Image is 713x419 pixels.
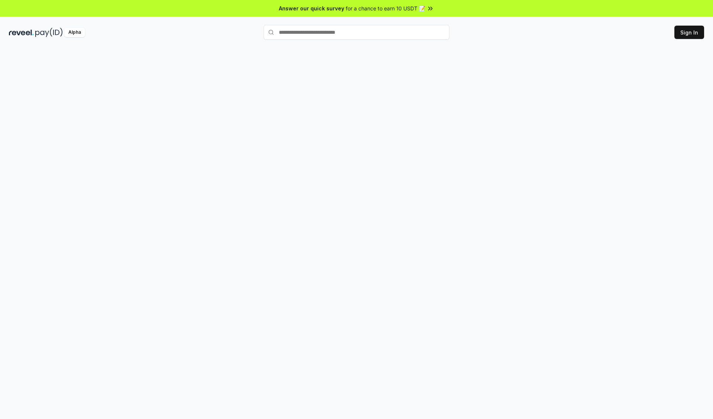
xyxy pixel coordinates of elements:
button: Sign In [674,26,704,39]
img: pay_id [35,28,63,37]
div: Alpha [64,28,85,37]
img: reveel_dark [9,28,34,37]
span: for a chance to earn 10 USDT 📝 [346,4,425,12]
span: Answer our quick survey [279,4,344,12]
